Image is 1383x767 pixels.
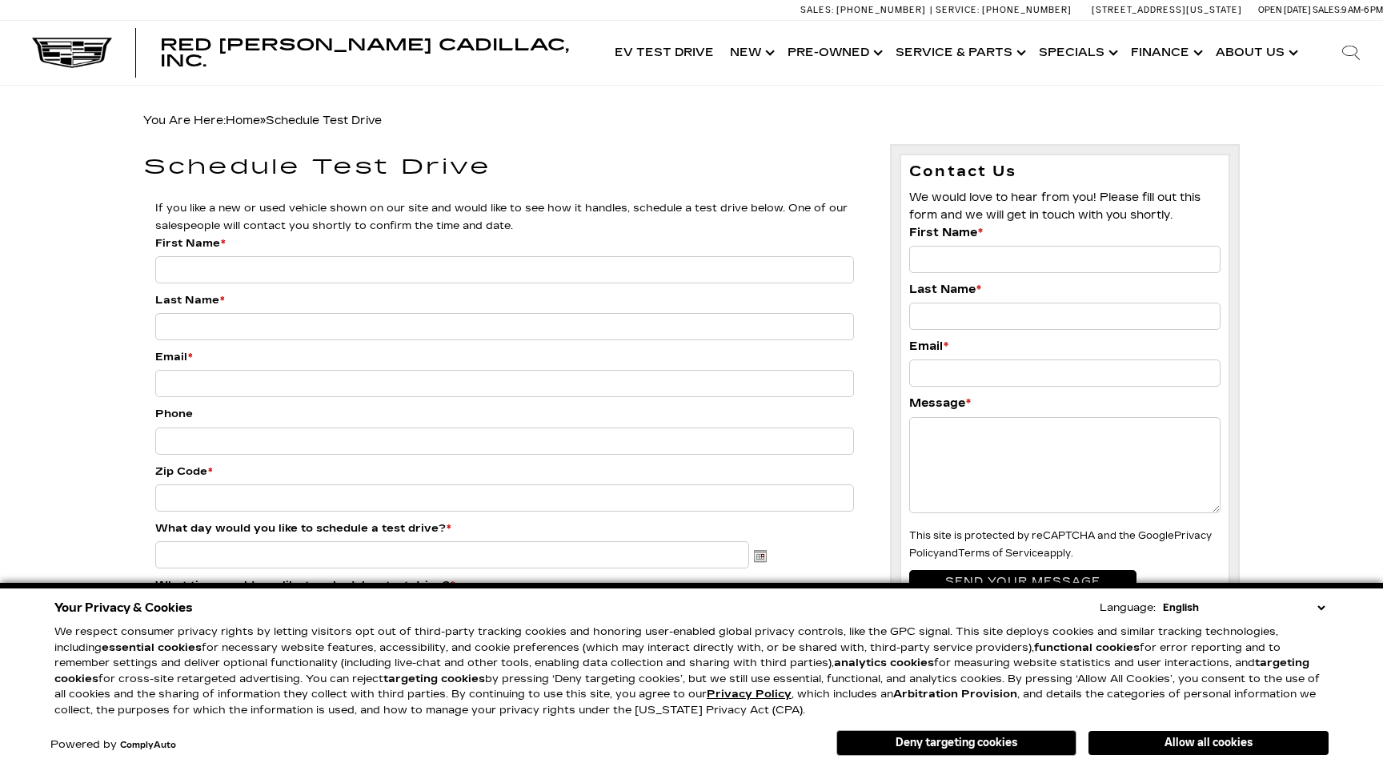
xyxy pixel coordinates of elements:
[800,5,834,15] span: Sales:
[909,191,1201,222] span: We would love to hear from you! Please fill out this form and we will get in touch with you shortly.
[155,291,225,309] label: Last Name
[54,596,193,619] span: Your Privacy & Cookies
[836,730,1076,756] button: Deny targeting cookies
[722,21,780,85] a: New
[1034,641,1140,654] strong: functional cookies
[1100,603,1156,613] div: Language:
[143,114,382,127] span: You Are Here:
[834,657,934,669] strong: analytics cookies
[888,21,1031,85] a: Service & Parts
[909,338,948,355] label: Email
[155,463,213,480] label: Zip Code
[893,688,1017,701] strong: Arbitration Provision
[155,405,193,423] label: Phone
[607,21,722,85] a: EV Test Drive
[753,550,767,563] img: ...
[226,114,382,127] span: »
[1092,5,1242,15] a: [STREET_ADDRESS][US_STATE]
[143,110,1240,132] div: Breadcrumbs
[1088,731,1329,755] button: Allow all cookies
[909,530,1212,559] a: Privacy Policy
[982,5,1072,15] span: [PHONE_NUMBER]
[226,114,260,127] a: Home
[1159,600,1329,616] select: Language Select
[120,741,176,750] a: ComplyAuto
[780,21,888,85] a: Pre-Owned
[155,235,226,252] label: First Name
[936,5,980,15] span: Service:
[909,395,971,412] label: Message
[1031,21,1123,85] a: Specials
[155,520,451,537] label: What day would you like to schedule a test drive?
[958,548,1044,559] a: Terms of Service
[1123,21,1208,85] a: Finance
[160,37,591,69] a: Red [PERSON_NAME] Cadillac, Inc.
[143,156,866,179] h1: Schedule Test Drive
[383,673,485,685] strong: targeting cookies
[54,657,1309,685] strong: targeting cookies
[32,38,112,68] img: Cadillac Dark Logo with Cadillac White Text
[909,224,983,242] label: First Name
[909,530,1212,559] small: This site is protected by reCAPTCHA and the Google and apply.
[930,6,1076,14] a: Service: [PHONE_NUMBER]
[1208,21,1303,85] a: About Us
[160,35,569,70] span: Red [PERSON_NAME] Cadillac, Inc.
[707,688,792,701] a: Privacy Policy
[836,5,926,15] span: [PHONE_NUMBER]
[266,114,382,127] span: Schedule Test Drive
[50,740,176,750] div: Powered by
[909,163,1221,181] h3: Contact Us
[155,202,848,232] span: If you like a new or used vehicle shown on our site and would like to see how it handles, schedul...
[1258,5,1311,15] span: Open [DATE]
[800,6,930,14] a: Sales: [PHONE_NUMBER]
[155,348,193,366] label: Email
[1313,5,1341,15] span: Sales:
[909,570,1136,594] input: Send your message
[54,624,1329,718] p: We respect consumer privacy rights by letting visitors opt out of third-party tracking cookies an...
[909,281,981,299] label: Last Name
[102,641,202,654] strong: essential cookies
[1341,5,1383,15] span: 9 AM-6 PM
[155,576,455,594] label: What time would you like to schedule a test drive?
